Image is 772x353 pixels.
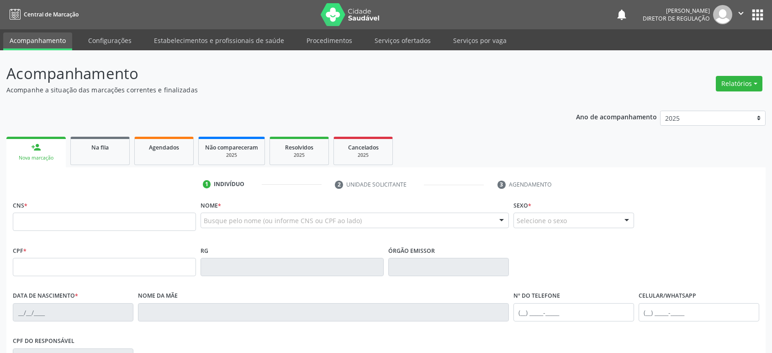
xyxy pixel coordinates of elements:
div: 2025 [340,152,386,159]
label: RG [201,244,208,258]
span: Não compareceram [205,144,258,151]
span: Diretor de regulação [643,15,710,22]
span: Busque pelo nome (ou informe CNS ou CPF ao lado) [204,216,362,225]
button: apps [750,7,766,23]
a: Estabelecimentos e profissionais de saúde [148,32,291,48]
label: Nº do Telefone [513,289,560,303]
i:  [736,8,746,18]
div: Indivíduo [214,180,244,188]
label: Órgão emissor [388,244,435,258]
button:  [732,5,750,24]
a: Serviços por vaga [447,32,513,48]
a: Configurações [82,32,138,48]
label: Nome da mãe [138,289,178,303]
label: Sexo [513,198,531,213]
div: Nova marcação [13,155,59,161]
p: Acompanhe a situação das marcações correntes e finalizadas [6,85,538,95]
a: Central de Marcação [6,7,79,22]
span: Resolvidos [285,144,313,151]
label: CNS [13,198,27,213]
a: Acompanhamento [3,32,72,50]
div: 2025 [276,152,322,159]
a: Procedimentos [300,32,359,48]
span: Selecione o sexo [517,216,567,225]
input: (__) _____-_____ [639,303,759,321]
span: Central de Marcação [24,11,79,18]
button: notifications [615,8,628,21]
a: Serviços ofertados [368,32,437,48]
p: Ano de acompanhamento [576,111,657,122]
span: Cancelados [348,144,379,151]
label: Celular/WhatsApp [639,289,696,303]
input: (__) _____-_____ [513,303,634,321]
label: CPF do responsável [13,334,74,348]
p: Acompanhamento [6,62,538,85]
div: 2025 [205,152,258,159]
button: Relatórios [716,76,762,91]
img: img [713,5,732,24]
span: Agendados [149,144,179,151]
div: person_add [31,142,41,152]
input: __/__/____ [13,303,133,321]
label: Data de nascimento [13,289,78,303]
div: [PERSON_NAME] [643,7,710,15]
label: CPF [13,244,26,258]
div: 1 [203,180,211,188]
label: Nome [201,198,221,213]
span: Na fila [91,144,109,151]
